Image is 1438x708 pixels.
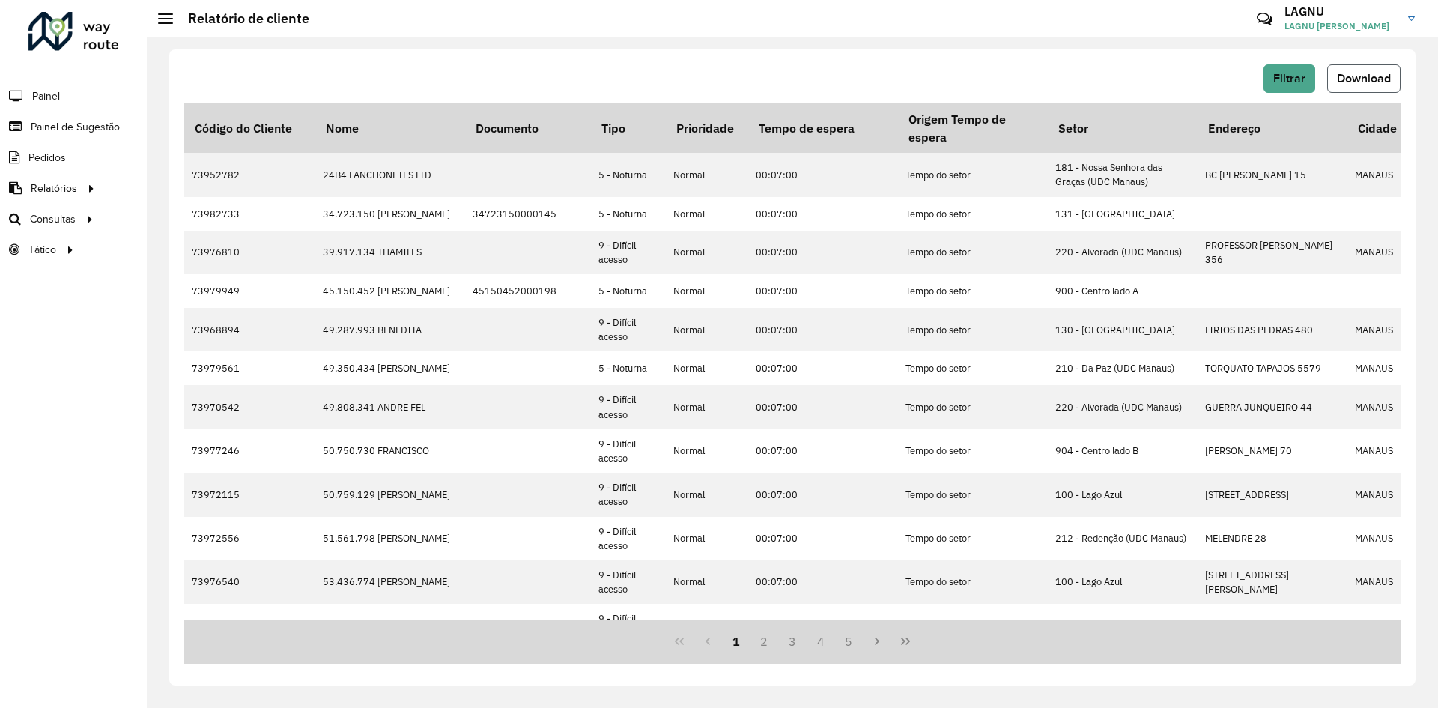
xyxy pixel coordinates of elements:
td: 53.890.564 WENDEL ME [315,604,465,647]
h2: Relatório de cliente [173,10,309,27]
td: Normal [666,153,748,196]
td: 181 - Nossa Senhora das Graças (UDC Manaus) [1048,153,1198,196]
td: Tempo do setor [898,274,1048,308]
td: Normal [666,197,748,231]
td: Tempo do setor [898,231,1048,274]
td: 9 - Difícil acesso [591,604,666,647]
td: 131 - [GEOGRAPHIC_DATA] [1048,197,1198,231]
th: Origem Tempo de espera [898,103,1048,153]
td: 73970542 [184,385,315,429]
td: 00:07:00 [748,153,898,196]
td: Tempo do setor [898,429,1048,473]
span: Download [1337,72,1391,85]
td: Normal [666,231,748,274]
td: 904 - Centro lado B [1048,429,1198,473]
td: 49.350.434 [PERSON_NAME] [315,351,465,385]
button: 1 [722,627,750,656]
th: Código do Cliente [184,103,315,153]
td: 00:07:00 [748,604,898,647]
td: 73972115 [184,473,315,516]
td: 50.759.129 [PERSON_NAME] [315,473,465,516]
button: 3 [778,627,807,656]
td: 212 - Redenção (UDC Manaus) [1048,517,1198,560]
td: 34.723.150 [PERSON_NAME] [315,197,465,231]
th: Tempo de espera [748,103,898,153]
td: Normal [666,604,748,647]
td: Tempo do setor [898,197,1048,231]
span: Relatórios [31,181,77,196]
td: 73982733 [184,197,315,231]
button: 4 [807,627,835,656]
td: LIRIOS DAS PEDRAS 480 [1198,308,1347,351]
button: Download [1327,64,1401,93]
td: 5 - Noturna [591,351,666,385]
td: 00:07:00 [748,517,898,560]
td: 930 - Japiim (UDC Manaus) [1048,604,1198,647]
button: 2 [750,627,778,656]
button: Filtrar [1263,64,1315,93]
button: 5 [835,627,864,656]
td: 00:07:00 [748,231,898,274]
td: Normal [666,517,748,560]
span: Painel de Sugestão [31,119,120,135]
td: 73977246 [184,429,315,473]
td: Normal [666,351,748,385]
td: 5 - Noturna [591,274,666,308]
td: Normal [666,473,748,516]
td: 9 - Difícil acesso [591,429,666,473]
td: Monsenhor Pacelli 247 [1198,604,1347,647]
td: 00:07:00 [748,473,898,516]
td: 9 - Difícil acesso [591,517,666,560]
td: 00:07:00 [748,197,898,231]
td: 45.150.452 [PERSON_NAME] [315,274,465,308]
td: 9 - Difícil acesso [591,560,666,604]
td: 45150452000198 [465,274,591,308]
td: PROFESSOR [PERSON_NAME] 356 [1198,231,1347,274]
td: BC [PERSON_NAME] 15 [1198,153,1347,196]
a: Contato Rápido [1249,3,1281,35]
td: 5 - Noturna [591,153,666,196]
td: MELENDRE 28 [1198,517,1347,560]
td: 53.436.774 [PERSON_NAME] [315,560,465,604]
td: 900 - Centro lado A [1048,274,1198,308]
td: 100 - Lago Azul [1048,560,1198,604]
td: 73977172 [184,604,315,647]
td: 73972556 [184,517,315,560]
td: Normal [666,429,748,473]
td: 5 - Noturna [591,197,666,231]
td: 210 - Da Paz (UDC Manaus) [1048,351,1198,385]
td: 00:07:00 [748,308,898,351]
td: [PERSON_NAME] 70 [1198,429,1347,473]
th: Tipo [591,103,666,153]
span: LAGNU [PERSON_NAME] [1284,19,1397,33]
td: Normal [666,385,748,429]
td: 00:07:00 [748,385,898,429]
td: 49.808.341 ANDRE FEL [315,385,465,429]
button: Last Page [891,627,920,656]
td: TORQUATO TAPAJOS 5579 [1198,351,1347,385]
td: 00:07:00 [748,560,898,604]
td: 9 - Difícil acesso [591,231,666,274]
span: Painel [32,88,60,104]
td: 39.917.134 THAMILES [315,231,465,274]
td: Tempo do setor [898,385,1048,429]
td: 73976810 [184,231,315,274]
span: Pedidos [28,150,66,166]
td: 50.750.730 FRANCISCO [315,429,465,473]
button: Next Page [863,627,891,656]
td: 9 - Difícil acesso [591,473,666,516]
td: 24B4 LANCHONETES LTD [315,153,465,196]
td: 130 - [GEOGRAPHIC_DATA] [1048,308,1198,351]
td: 73979561 [184,351,315,385]
td: Tempo do setor [898,308,1048,351]
td: 9 - Difícil acesso [591,385,666,429]
td: 220 - Alvorada (UDC Manaus) [1048,385,1198,429]
td: 00:07:00 [748,429,898,473]
td: 00:07:00 [748,274,898,308]
th: Prioridade [666,103,748,153]
td: 49.287.993 BENEDITA [315,308,465,351]
td: 100 - Lago Azul [1048,473,1198,516]
td: 73976540 [184,560,315,604]
th: Nome [315,103,465,153]
td: 73968894 [184,308,315,351]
